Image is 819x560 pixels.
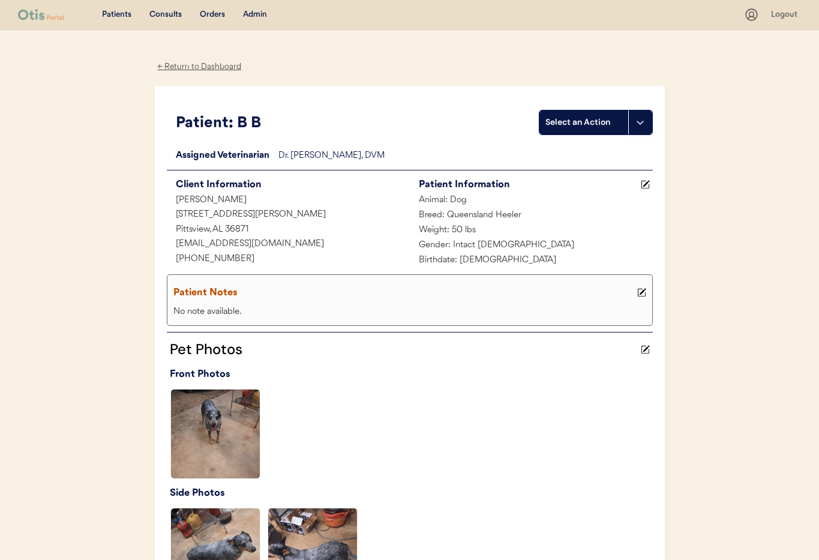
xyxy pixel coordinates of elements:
[155,60,245,74] div: ← Return to Dashboard
[167,339,638,360] div: Pet Photos
[170,485,653,502] div: Side Photos
[167,223,410,238] div: Pittsview, AL 36871
[149,9,182,21] div: Consults
[410,238,653,253] div: Gender: Intact [DEMOGRAPHIC_DATA]
[167,193,410,208] div: [PERSON_NAME]
[243,9,267,21] div: Admin
[170,305,649,320] div: No note available.
[171,390,260,478] img: 17321468601546443963580183883802.jpg
[410,253,653,268] div: Birthdate: [DEMOGRAPHIC_DATA]
[102,9,131,21] div: Patients
[410,193,653,208] div: Animal: Dog
[410,223,653,238] div: Weight: 50 lbs
[410,208,653,223] div: Breed: Queensland Heeler
[170,366,653,383] div: Front Photos
[771,9,801,21] div: Logout
[176,176,410,193] div: Client Information
[167,208,410,223] div: [STREET_ADDRESS][PERSON_NAME]
[545,116,622,128] div: Select an Action
[278,149,653,164] div: Dr. [PERSON_NAME], DVM
[167,252,410,267] div: [PHONE_NUMBER]
[173,285,634,301] div: Patient Notes
[167,149,278,164] div: Assigned Veterinarian
[419,176,638,193] div: Patient Information
[200,9,225,21] div: Orders
[176,112,539,135] div: Patient: B B
[167,237,410,252] div: [EMAIL_ADDRESS][DOMAIN_NAME]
